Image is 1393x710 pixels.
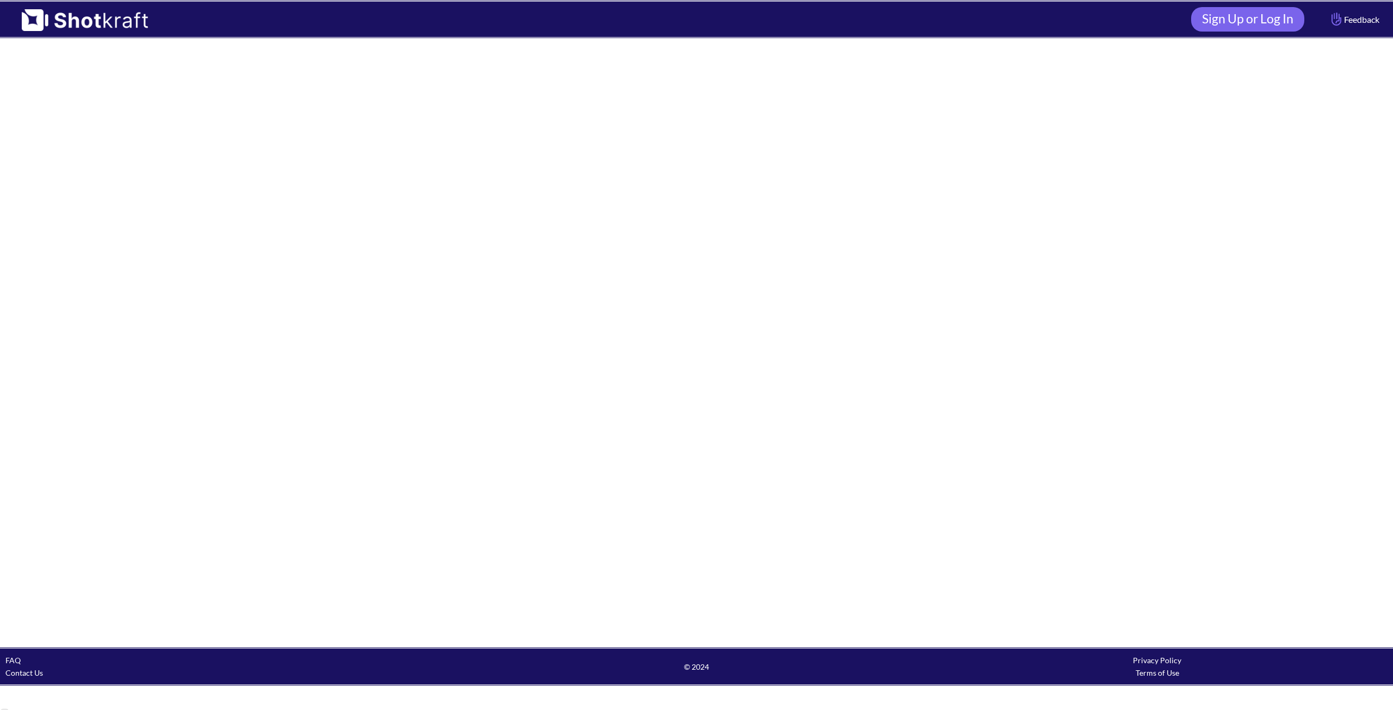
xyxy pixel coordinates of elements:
[5,668,43,677] a: Contact Us
[1329,13,1379,26] span: Feedback
[1329,10,1344,28] img: Hand Icon
[1191,7,1304,32] a: Sign Up or Log In
[466,660,927,673] span: © 2024
[927,654,1388,666] div: Privacy Policy
[5,656,21,665] a: FAQ
[927,666,1388,679] div: Terms of Use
